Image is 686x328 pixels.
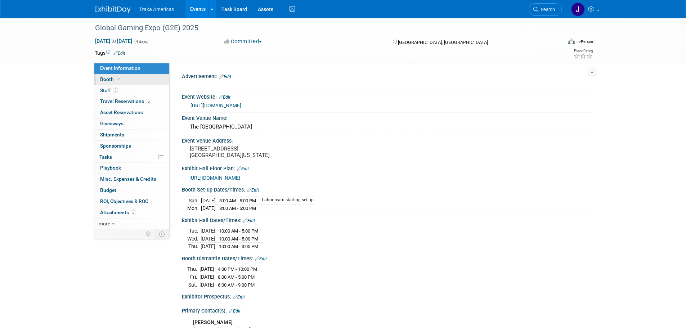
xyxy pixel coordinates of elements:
td: [DATE] [201,197,216,205]
span: Asset Reservations [100,109,143,115]
td: Wed. [187,235,201,243]
a: Edit [219,95,230,100]
div: Booth Dismantle Dates/Times: [182,253,592,262]
span: Event Information [100,65,140,71]
a: Edit [237,166,249,171]
td: Tue. [187,227,201,235]
a: Giveaways [94,118,169,129]
a: Playbook [94,163,169,174]
td: Thu. [187,243,201,250]
div: Event Venue Address: [182,135,592,144]
td: Fri. [187,273,199,281]
div: Event Rating [573,49,593,53]
div: Event Venue Name: [182,113,592,122]
a: Edit [229,309,241,314]
td: Sat. [187,281,199,288]
span: [GEOGRAPHIC_DATA], [GEOGRAPHIC_DATA] [398,40,488,45]
a: Sponsorships [94,141,169,152]
a: Shipments [94,130,169,140]
a: Edit [233,295,245,300]
a: Edit [247,188,259,193]
a: Tasks [94,152,169,163]
span: 8:00 AM - 5:00 PM [219,206,256,211]
span: Search [538,7,555,12]
span: Shipments [100,132,124,138]
span: to [110,38,117,44]
a: Event Information [94,63,169,74]
span: Booth [100,76,122,82]
span: 6:00 AM - 9:00 PM [218,282,255,288]
span: 10:00 AM - 5:00 PM [219,236,258,242]
a: Edit [113,51,125,56]
div: Booth Set-up Dates/Times: [182,184,592,194]
span: 5 [146,99,151,104]
a: ROI, Objectives & ROO [94,196,169,207]
i: Booth reservation complete [117,77,121,81]
div: Primary Contact(s): [182,305,592,315]
a: Budget [94,185,169,196]
div: The [GEOGRAPHIC_DATA] [187,121,586,132]
a: [URL][DOMAIN_NAME] [190,103,241,108]
td: Tags [95,49,125,57]
div: In-Person [576,39,593,44]
td: Sun. [187,197,201,205]
td: Personalize Event Tab Strip [142,229,155,239]
td: Mon. [187,205,201,212]
a: Edit [255,256,267,261]
img: Format-Inperson.png [568,39,575,44]
span: Staff [100,87,118,93]
span: 8:00 AM - 5:00 PM [219,198,256,203]
span: Giveaways [100,121,124,126]
td: [DATE] [199,265,214,273]
img: Jamie Saenz [571,3,585,16]
b: [PERSON_NAME] [193,319,233,325]
span: Tasks [99,154,112,160]
a: Travel Reservations5 [94,96,169,107]
span: Travel Reservations [100,98,151,104]
td: Thu. [187,265,199,273]
span: 8:00 AM - 5:00 PM [218,274,255,280]
img: ExhibitDay [95,6,131,13]
pre: [STREET_ADDRESS] [GEOGRAPHIC_DATA][US_STATE] [190,145,345,158]
td: [DATE] [199,281,214,288]
a: Booth [94,74,169,85]
td: [DATE] [201,227,215,235]
span: 6 [131,210,136,215]
span: Sponsorships [100,143,131,149]
a: [URL][DOMAIN_NAME] [189,175,240,181]
a: Asset Reservations [94,107,169,118]
span: Traka Americas [139,6,174,12]
div: Event Website: [182,91,592,101]
span: [DATE] [DATE] [95,38,133,44]
div: Global Gaming Expo (G2E) 2025 [93,22,551,35]
div: Advertisement: [182,71,592,80]
button: Committed [222,38,265,45]
td: Toggle Event Tabs [154,229,169,239]
div: Event Format [519,37,593,48]
a: Attachments6 [94,207,169,218]
span: Budget [100,187,116,193]
div: Exhibitor Prospectus: [182,291,592,301]
a: Misc. Expenses & Credits [94,174,169,185]
a: Edit [219,74,231,79]
a: Search [529,3,562,16]
span: ROI, Objectives & ROO [100,198,148,204]
span: 10:00 AM - 5:00 PM [219,228,258,234]
td: [DATE] [201,235,215,243]
a: more [94,219,169,229]
span: Misc. Expenses & Credits [100,176,156,182]
span: more [99,221,110,226]
span: Playbook [100,165,121,171]
div: Exhibit Hall Floor Plan: [182,163,592,172]
td: [DATE] [201,205,216,212]
span: (4 days) [134,39,149,44]
td: [DATE] [201,243,215,250]
span: Attachments [100,210,136,215]
td: [DATE] [199,273,214,281]
span: 5 [113,87,118,93]
td: Labor team starting set up [257,197,314,205]
a: Edit [243,218,255,223]
span: 10:00 AM - 3:00 PM [219,244,258,249]
span: 4:00 PM - 10:00 PM [218,266,257,272]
